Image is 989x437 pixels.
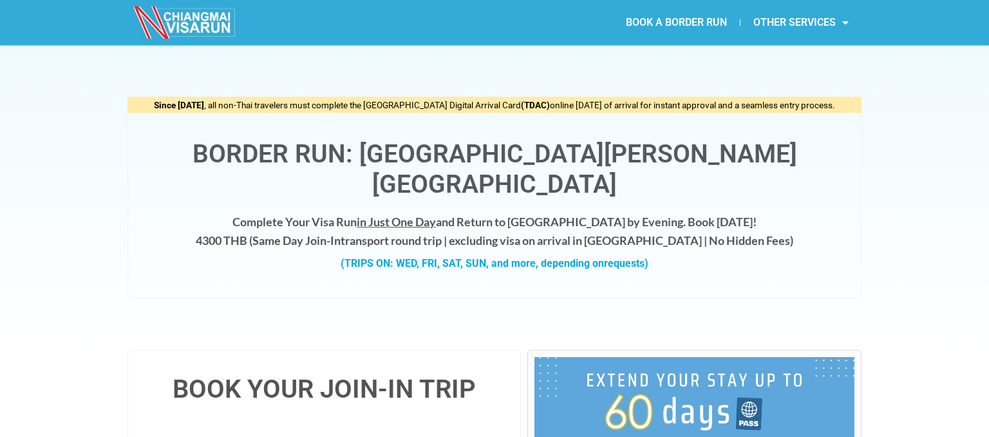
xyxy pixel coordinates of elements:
h1: Border Run: [GEOGRAPHIC_DATA][PERSON_NAME][GEOGRAPHIC_DATA] [141,139,848,200]
strong: Same Day Join-In [252,233,341,248]
nav: Menu [494,8,862,37]
span: requests) [604,257,648,269]
h4: BOOK YOUR JOIN-IN TRIP [141,376,507,402]
a: BOOK A BORDER RUN [613,8,740,37]
span: in Just One Day [357,215,436,229]
strong: (TDAC) [521,100,550,110]
strong: (TRIPS ON: WED, FRI, SAT, SUN, and more, depending on [341,257,648,269]
span: , all non-Thai travelers must complete the [GEOGRAPHIC_DATA] Digital Arrival Card online [DATE] o... [154,100,835,110]
strong: Since [DATE] [154,100,204,110]
a: OTHER SERVICES [740,8,862,37]
h4: Complete Your Visa Run and Return to [GEOGRAPHIC_DATA] by Evening. Book [DATE]! 4300 THB ( transp... [141,213,848,250]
